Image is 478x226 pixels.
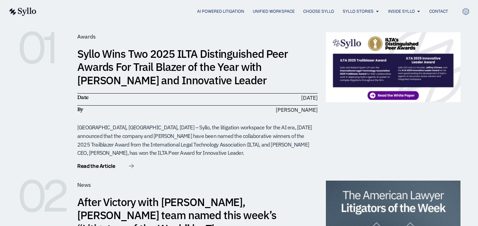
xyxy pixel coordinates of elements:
a: Choose Syllo [303,8,334,14]
div: [GEOGRAPHIC_DATA], [GEOGRAPHIC_DATA], [DATE] – Syllo, the litigation workspace for the AI era, [D... [77,123,318,157]
a: Read the Article [77,163,134,170]
nav: Menu [50,8,448,15]
span: Awards [77,33,96,40]
img: White-Paper-Preview-V2-1 [326,32,460,102]
a: AI Powered Litigation [197,8,244,14]
h6: By [77,106,194,113]
div: Menu Toggle [50,8,448,15]
time: [DATE] [301,94,318,101]
span: News [77,181,91,188]
a: Syllo Stories [343,8,374,14]
img: syllo [8,8,36,16]
a: Syllo Wins Two 2025 ILTA Distinguished Peer Awards For Trail Blazer of the Year with [PERSON_NAME... [77,46,288,87]
a: Contact [429,8,448,14]
span: Read the Article [77,163,115,169]
h6: 01 [18,32,69,63]
h6: Date [77,94,194,101]
h6: 02 [18,181,69,212]
a: Unified Workspace [253,8,295,14]
span: [PERSON_NAME] [276,106,318,114]
a: Inside Syllo [388,8,415,14]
